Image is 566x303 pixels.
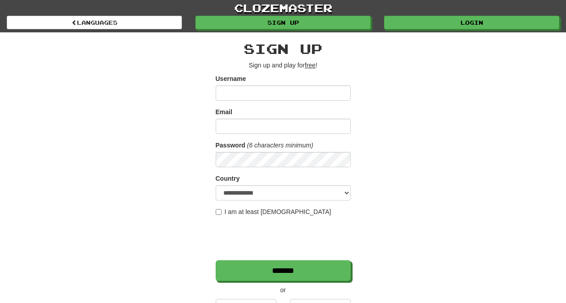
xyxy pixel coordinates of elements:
u: free [305,62,316,69]
label: I am at least [DEMOGRAPHIC_DATA] [216,207,331,216]
h2: Sign up [216,41,351,56]
a: Login [384,16,559,29]
a: Sign up [195,16,371,29]
p: Sign up and play for ! [216,61,351,70]
label: Username [216,74,246,83]
a: Languages [7,16,182,29]
label: Password [216,141,245,150]
label: Email [216,107,232,116]
iframe: reCAPTCHA [216,221,353,256]
p: or [216,285,351,294]
input: I am at least [DEMOGRAPHIC_DATA] [216,209,222,215]
em: (6 characters minimum) [247,142,313,149]
label: Country [216,174,240,183]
